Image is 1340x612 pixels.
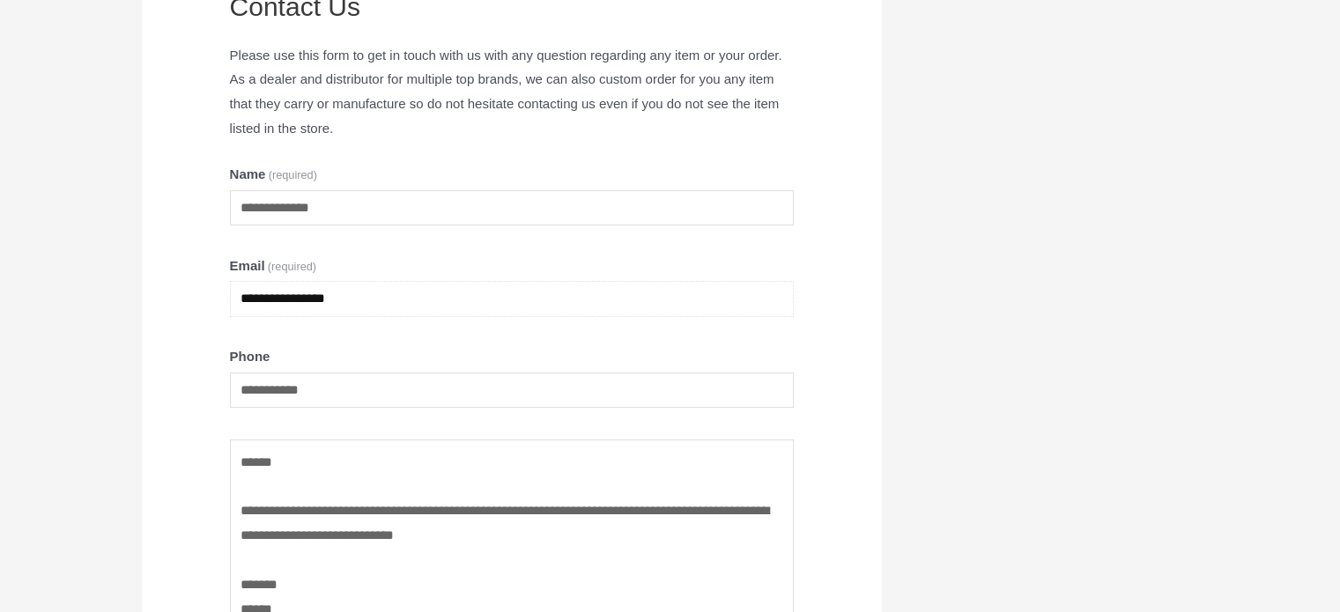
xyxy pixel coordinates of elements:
span: (required) [268,260,316,273]
p: Please use this form to get in touch with us with any question regarding any item or your order. ... [230,43,794,141]
label: Email [230,254,794,278]
label: Name [230,162,794,187]
label: Phone [230,344,794,369]
span: (required) [269,168,317,181]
